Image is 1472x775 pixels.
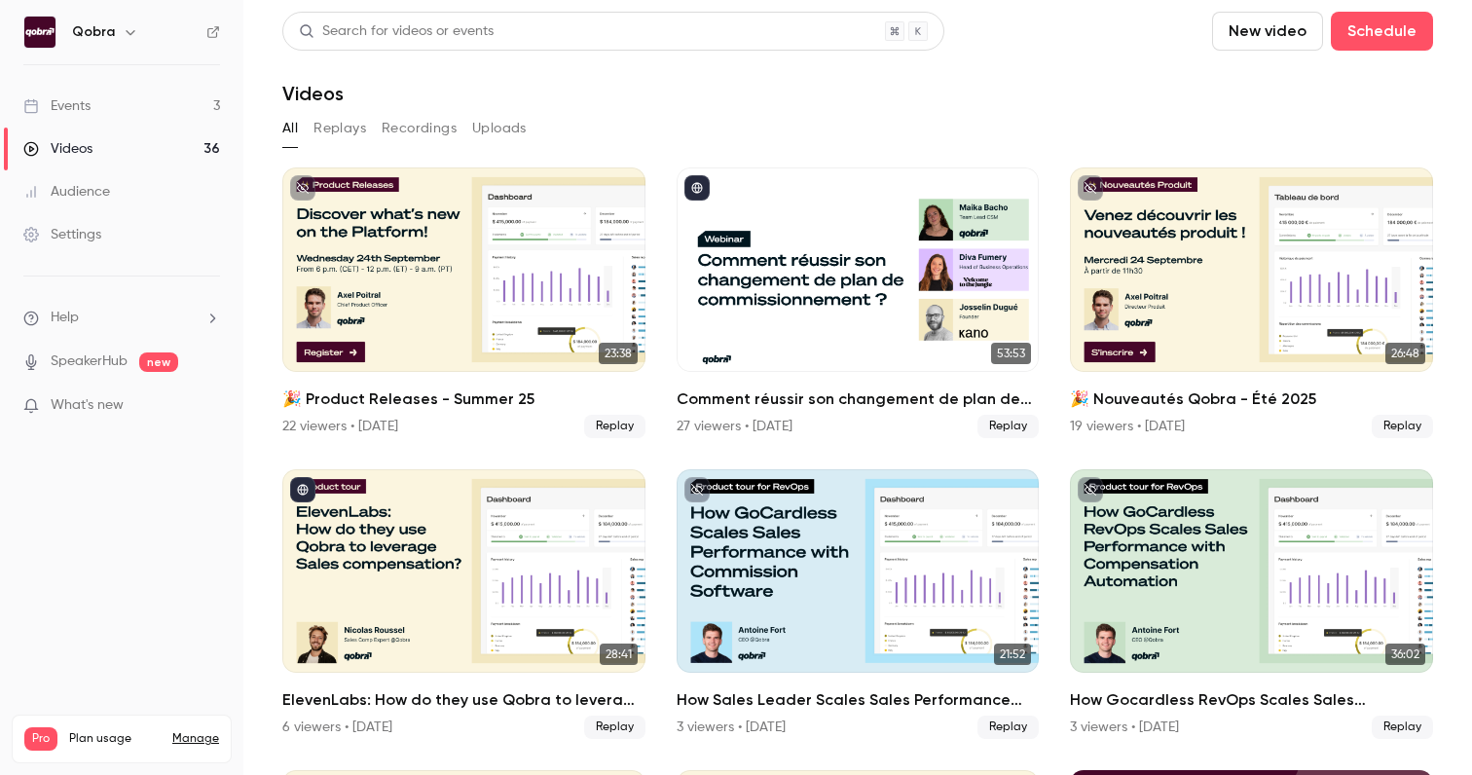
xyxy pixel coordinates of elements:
[282,167,645,438] li: 🎉 Product Releases - Summer 25
[1078,175,1103,201] button: unpublished
[472,113,527,144] button: Uploads
[599,343,638,364] span: 23:38
[584,716,645,739] span: Replay
[139,352,178,372] span: new
[1070,167,1433,438] li: 🎉 Nouveautés Qobra - Été 2025
[313,113,366,144] button: Replays
[23,225,101,244] div: Settings
[1372,415,1433,438] span: Replay
[282,113,298,144] button: All
[51,351,128,372] a: SpeakerHub
[69,731,161,747] span: Plan usage
[1070,469,1433,740] a: 36:02How Gocardless RevOps Scales Sales Performance with Compensation Automation3 viewers • [DATE...
[1212,12,1323,51] button: New video
[282,718,392,737] div: 6 viewers • [DATE]
[51,395,124,416] span: What's new
[994,644,1031,665] span: 21:52
[1078,477,1103,502] button: unpublished
[23,182,110,202] div: Audience
[1385,644,1425,665] span: 36:02
[282,469,645,740] li: ElevenLabs: How do they use Qobra to leverage Sales compensation?
[977,716,1039,739] span: Replay
[677,688,1040,712] h2: How Sales Leader Scales Sales Performance with commission software
[584,415,645,438] span: Replay
[1372,716,1433,739] span: Replay
[677,167,1040,438] a: 53:53Comment réussir son changement de plan de commissionnement ?27 viewers • [DATE]Replay
[1070,387,1433,411] h2: 🎉 Nouveautés Qobra - Été 2025
[1385,343,1425,364] span: 26:48
[197,397,220,415] iframe: Noticeable Trigger
[23,139,92,159] div: Videos
[1070,688,1433,712] h2: How Gocardless RevOps Scales Sales Performance with Compensation Automation
[677,417,792,436] div: 27 viewers • [DATE]
[72,22,115,42] h6: Qobra
[684,477,710,502] button: unpublished
[172,731,219,747] a: Manage
[23,308,220,328] li: help-dropdown-opener
[1331,12,1433,51] button: Schedule
[290,175,315,201] button: unpublished
[299,21,494,42] div: Search for videos or events
[677,167,1040,438] li: Comment réussir son changement de plan de commissionnement ?
[1070,718,1179,737] div: 3 viewers • [DATE]
[51,308,79,328] span: Help
[282,167,645,438] a: 23:38🎉 Product Releases - Summer 2522 viewers • [DATE]Replay
[290,477,315,502] button: published
[1070,417,1185,436] div: 19 viewers • [DATE]
[23,96,91,116] div: Events
[677,469,1040,740] a: 21:52How Sales Leader Scales Sales Performance with commission software3 viewers • [DATE]Replay
[382,113,457,144] button: Recordings
[282,688,645,712] h2: ElevenLabs: How do they use Qobra to leverage Sales compensation?
[977,415,1039,438] span: Replay
[282,387,645,411] h2: 🎉 Product Releases - Summer 25
[684,175,710,201] button: published
[1070,167,1433,438] a: 26:48🎉 Nouveautés Qobra - Été 202519 viewers • [DATE]Replay
[24,727,57,751] span: Pro
[282,12,1433,763] section: Videos
[677,387,1040,411] h2: Comment réussir son changement de plan de commissionnement ?
[677,469,1040,740] li: How Sales Leader Scales Sales Performance with commission software
[991,343,1031,364] span: 53:53
[1070,469,1433,740] li: How Gocardless RevOps Scales Sales Performance with Compensation Automation
[24,17,55,48] img: Qobra
[282,417,398,436] div: 22 viewers • [DATE]
[677,718,786,737] div: 3 viewers • [DATE]
[600,644,638,665] span: 28:41
[282,469,645,740] a: 28:41ElevenLabs: How do they use Qobra to leverage Sales compensation?6 viewers • [DATE]Replay
[282,82,344,105] h1: Videos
